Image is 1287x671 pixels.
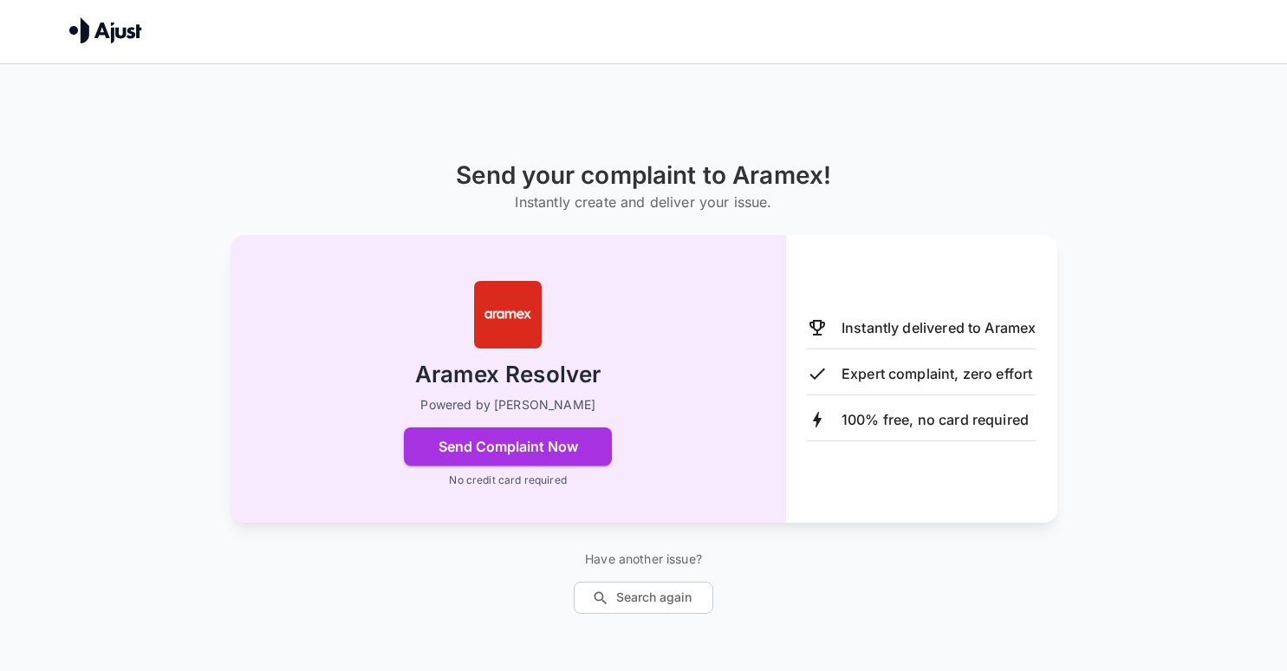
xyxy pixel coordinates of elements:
p: 100% free, no card required [842,409,1029,430]
p: Powered by [PERSON_NAME] [420,396,595,414]
img: Ajust [69,17,142,43]
h6: Instantly create and deliver your issue. [456,190,832,214]
p: Have another issue? [574,550,713,568]
p: No credit card required [449,472,566,488]
button: Search again [574,582,713,614]
img: Aramex [473,280,543,349]
h2: Aramex Resolver [415,360,601,390]
h1: Send your complaint to Aramex! [456,161,832,190]
p: Expert complaint, zero effort [842,363,1032,384]
p: Instantly delivered to Aramex [842,317,1036,338]
button: Send Complaint Now [404,427,612,466]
